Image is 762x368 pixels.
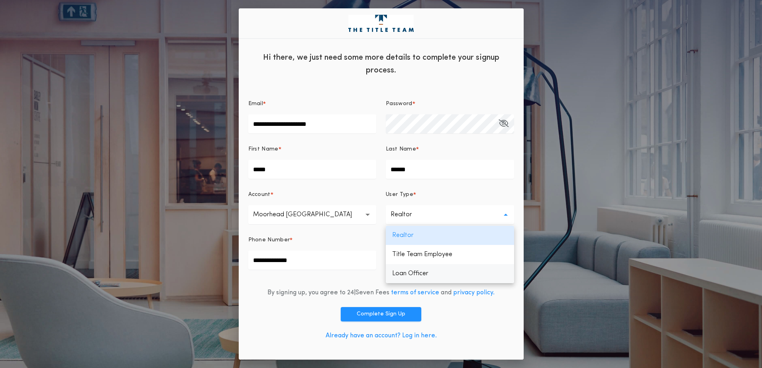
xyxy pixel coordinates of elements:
div: Hi there, we just need some more details to complete your signup process. [239,45,524,81]
a: terms of service [391,290,439,296]
input: Last Name* [386,160,514,179]
p: Account [248,191,271,199]
img: logo [348,15,414,32]
button: Complete Sign Up [341,307,421,321]
input: First Name* [248,160,377,179]
p: Loan Officer [386,264,514,283]
div: By signing up, you agree to 24|Seven Fees and [267,288,495,298]
input: Phone Number* [248,251,377,270]
a: privacy policy. [453,290,495,296]
button: Password* [499,114,509,133]
p: Moorhead [GEOGRAPHIC_DATA] [253,210,365,219]
button: Realtor [386,205,514,224]
input: Password* [386,114,514,133]
p: Phone Number [248,236,290,244]
p: Realtor [386,226,514,245]
ul: Realtor [386,226,514,283]
p: Title Team Employee [386,245,514,264]
p: Email [248,100,263,108]
p: Realtor [391,210,425,219]
p: Password [386,100,412,108]
p: Last Name [386,145,416,153]
p: First Name [248,145,279,153]
button: Moorhead [GEOGRAPHIC_DATA] [248,205,377,224]
input: Email* [248,114,377,133]
p: User Type [386,191,413,199]
a: Already have an account? Log in here. [326,333,437,339]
